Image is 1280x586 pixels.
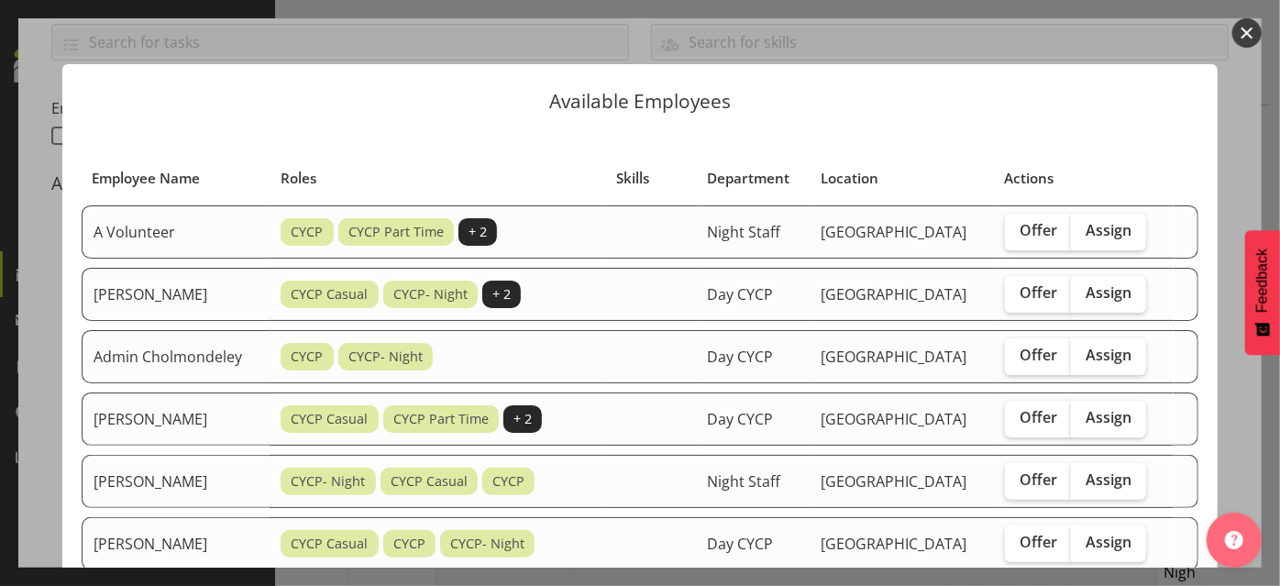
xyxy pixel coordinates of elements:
span: Assign [1086,470,1131,489]
span: [GEOGRAPHIC_DATA] [821,284,966,304]
span: [GEOGRAPHIC_DATA] [821,471,966,492]
span: CYCP Casual [391,471,468,492]
span: Day CYCP [708,409,774,429]
span: Offer [1020,533,1057,551]
span: Night Staff [708,471,781,492]
td: [PERSON_NAME] [82,268,270,321]
span: Offer [1020,221,1057,239]
span: CYCP- Night [291,471,365,492]
span: Assign [1086,283,1131,302]
span: + 2 [492,284,511,304]
td: [PERSON_NAME] [82,517,270,570]
span: Feedback [1254,249,1271,313]
span: CYCP [393,534,425,554]
span: Skills [616,168,649,189]
span: Roles [281,168,316,189]
span: Day CYCP [708,534,774,554]
span: CYCP- Night [450,534,524,554]
img: help-xxl-2.png [1225,531,1243,549]
span: [GEOGRAPHIC_DATA] [821,534,966,554]
span: Actions [1005,168,1054,189]
span: CYCP [492,471,524,492]
span: CYCP Casual [291,534,368,554]
span: Department [707,168,789,189]
button: Feedback - Show survey [1245,230,1280,355]
span: Assign [1086,221,1131,239]
span: Employee Name [92,168,200,189]
span: Assign [1086,346,1131,364]
p: Available Employees [81,92,1199,111]
span: Location [821,168,878,189]
span: + 2 [469,222,487,242]
td: Admin Cholmondeley [82,330,270,383]
span: Day CYCP [708,284,774,304]
td: [PERSON_NAME] [82,455,270,508]
span: CYCP [291,222,323,242]
span: Offer [1020,346,1057,364]
td: A Volunteer [82,205,270,259]
span: Assign [1086,533,1131,551]
span: Offer [1020,283,1057,302]
span: [GEOGRAPHIC_DATA] [821,409,966,429]
span: [GEOGRAPHIC_DATA] [821,347,966,367]
span: Night Staff [708,222,781,242]
span: Offer [1020,470,1057,489]
span: CYCP- Night [348,347,423,367]
span: CYCP Casual [291,284,368,304]
span: CYCP- Night [393,284,468,304]
span: + 2 [513,409,532,429]
span: Offer [1020,408,1057,426]
span: [GEOGRAPHIC_DATA] [821,222,966,242]
span: CYCP Casual [291,409,368,429]
span: CYCP [291,347,323,367]
span: CYCP Part Time [393,409,489,429]
span: Assign [1086,408,1131,426]
span: CYCP Part Time [348,222,444,242]
td: [PERSON_NAME] [82,393,270,446]
span: Day CYCP [708,347,774,367]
